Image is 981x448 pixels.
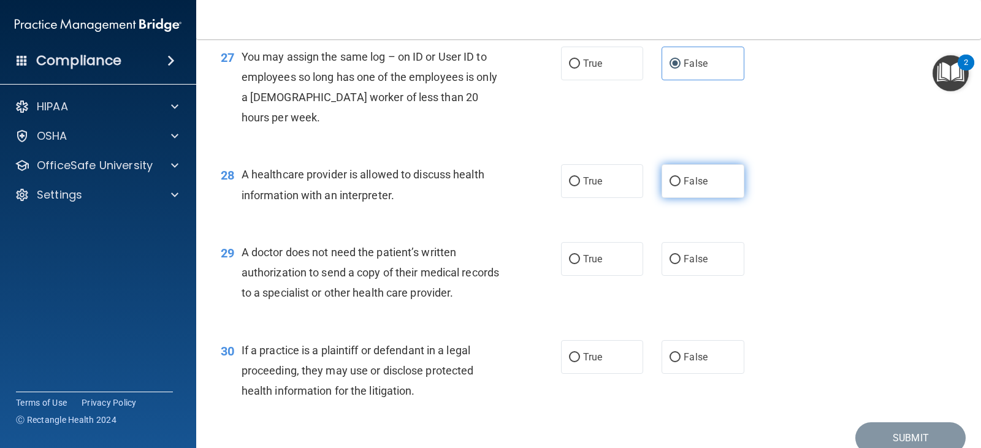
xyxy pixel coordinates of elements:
span: True [583,253,602,265]
span: You may assign the same log – on ID or User ID to employees so long has one of the employees is o... [242,50,497,124]
button: Open Resource Center, 2 new notifications [933,55,969,91]
div: 2 [964,63,968,78]
h4: Compliance [36,52,121,69]
a: OSHA [15,129,178,143]
input: False [670,177,681,186]
span: A doctor does not need the patient’s written authorization to send a copy of their medical record... [242,246,499,299]
input: False [670,255,681,264]
input: False [670,59,681,69]
span: If a practice is a plaintiff or defendant in a legal proceeding, they may use or disclose protect... [242,344,474,397]
img: PMB logo [15,13,181,37]
span: False [684,351,708,363]
input: True [569,59,580,69]
p: OfficeSafe University [37,158,153,173]
p: HIPAA [37,99,68,114]
input: True [569,255,580,264]
span: 30 [221,344,234,359]
a: Privacy Policy [82,397,137,409]
p: Settings [37,188,82,202]
span: False [684,58,708,69]
span: True [583,58,602,69]
span: Ⓒ Rectangle Health 2024 [16,414,116,426]
input: False [670,353,681,362]
span: True [583,351,602,363]
span: A healthcare provider is allowed to discuss health information with an interpreter. [242,168,484,201]
a: OfficeSafe University [15,158,178,173]
p: OSHA [37,129,67,143]
input: True [569,177,580,186]
input: True [569,353,580,362]
span: 28 [221,168,234,183]
span: True [583,175,602,187]
span: False [684,175,708,187]
span: False [684,253,708,265]
iframe: Drift Widget Chat Controller [920,369,966,416]
a: Terms of Use [16,397,67,409]
a: HIPAA [15,99,178,114]
span: 27 [221,50,234,65]
a: Settings [15,188,178,202]
span: 29 [221,246,234,260]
